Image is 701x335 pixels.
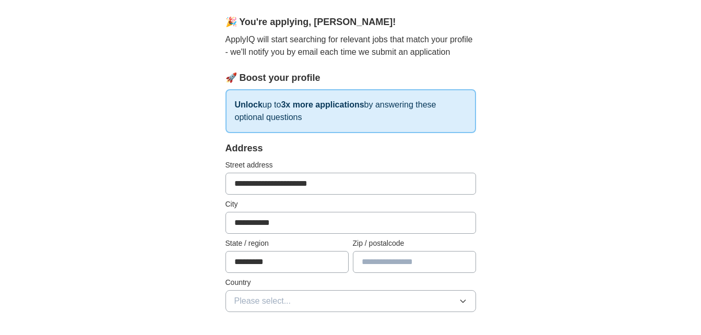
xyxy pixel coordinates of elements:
label: City [225,199,476,210]
strong: 3x more applications [281,100,364,109]
div: Address [225,141,476,155]
label: Street address [225,160,476,171]
div: 🎉 You're applying , [PERSON_NAME] ! [225,15,476,29]
p: ApplyIQ will start searching for relevant jobs that match your profile - we'll notify you by emai... [225,33,476,58]
div: 🚀 Boost your profile [225,71,476,85]
span: Please select... [234,295,291,307]
button: Please select... [225,290,476,312]
label: State / region [225,238,349,249]
label: Zip / postalcode [353,238,476,249]
label: Country [225,277,476,288]
strong: Unlock [235,100,263,109]
p: up to by answering these optional questions [225,89,476,133]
